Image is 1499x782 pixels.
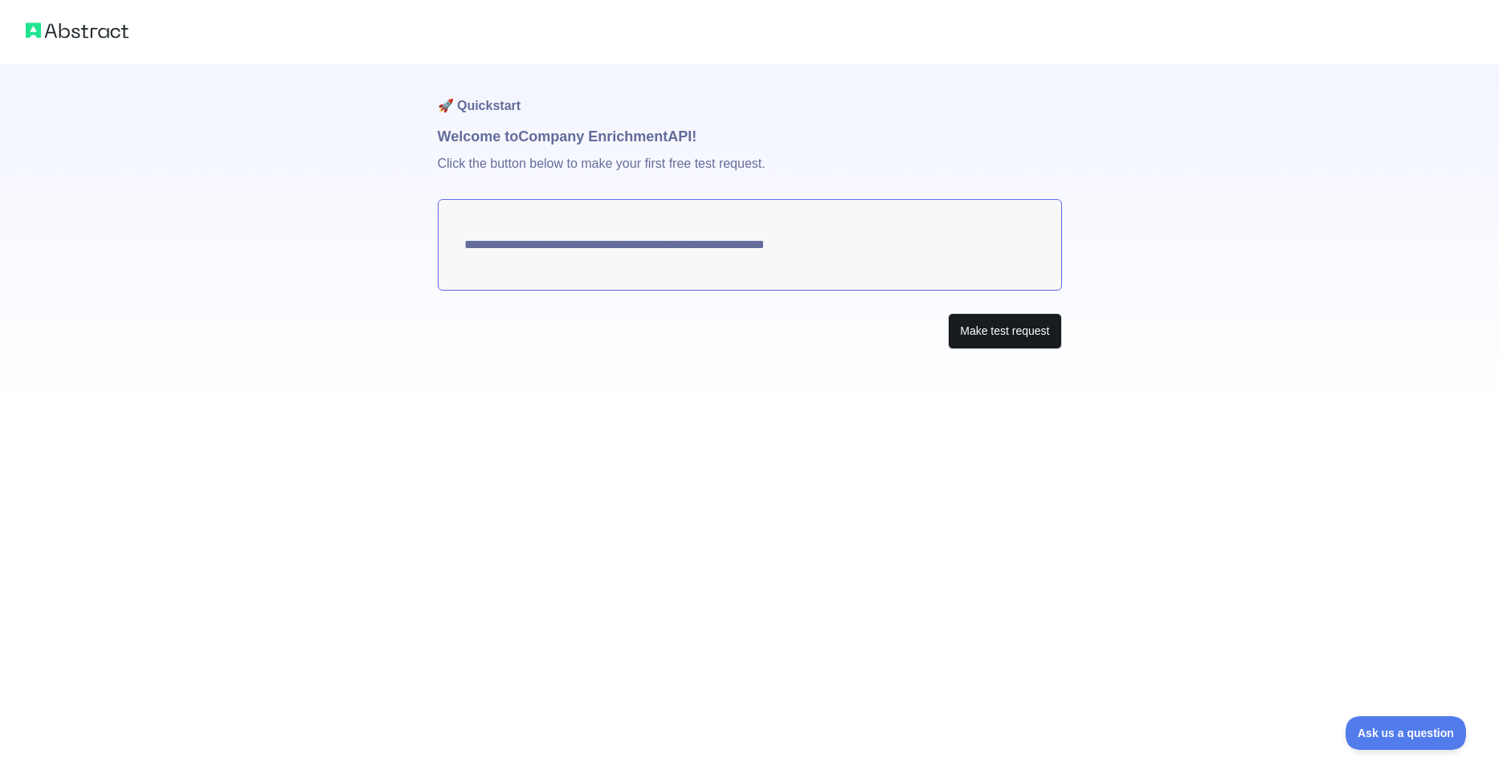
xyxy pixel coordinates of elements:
[438,148,1062,199] p: Click the button below to make your first free test request.
[26,19,129,42] img: Abstract logo
[948,313,1061,349] button: Make test request
[1346,716,1467,750] iframe: Toggle Customer Support
[438,64,1062,125] h1: 🚀 Quickstart
[438,125,1062,148] h1: Welcome to Company Enrichment API!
